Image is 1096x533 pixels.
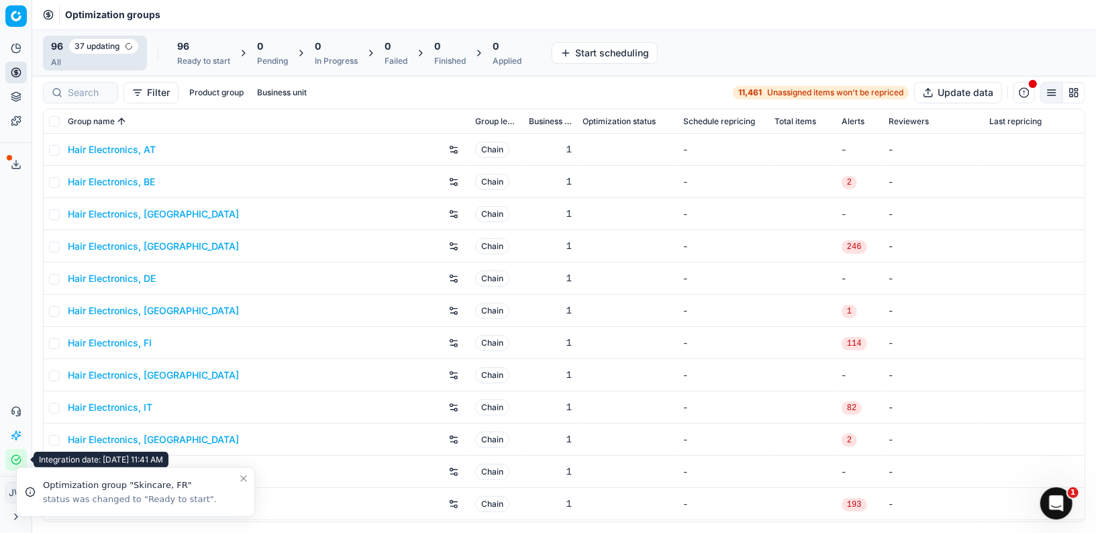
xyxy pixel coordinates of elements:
[889,116,929,127] span: Reviewers
[678,134,769,166] td: -
[678,295,769,327] td: -
[529,175,572,189] div: 1
[883,359,984,391] td: -
[883,166,984,198] td: -
[529,401,572,414] div: 1
[883,488,984,520] td: -
[65,8,160,21] span: Optimization groups
[257,40,263,53] span: 0
[43,479,238,492] div: Optimization group "Skincare, FR"
[842,240,867,254] span: 246
[475,116,518,127] span: Group level
[678,230,769,262] td: -
[475,464,509,480] span: Chain
[836,262,883,295] td: -
[678,262,769,295] td: -
[583,116,656,127] span: Optimization status
[883,391,984,424] td: -
[68,433,239,446] a: Hair Electronics, [GEOGRAPHIC_DATA]
[775,116,816,127] span: Total items
[115,115,128,128] button: Sorted by Group name ascending
[177,40,189,53] span: 96
[883,295,984,327] td: -
[738,87,762,98] strong: 11,461
[529,143,572,156] div: 1
[475,142,509,158] span: Chain
[842,434,857,447] span: 2
[1068,487,1079,498] span: 1
[475,238,509,254] span: Chain
[257,56,288,66] div: Pending
[475,174,509,190] span: Chain
[68,175,155,189] a: Hair Electronics, BE
[51,40,63,53] span: 96
[678,391,769,424] td: -
[529,465,572,479] div: 1
[1040,487,1073,520] iframe: Intercom live chat
[68,336,152,350] a: Hair Electronics, FI
[6,483,26,503] span: JW
[68,38,139,54] span: 37 updating
[68,143,156,156] a: Hair Electronics, AT
[678,359,769,391] td: -
[842,337,867,350] span: 114
[842,305,857,318] span: 1
[434,40,440,53] span: 0
[529,304,572,318] div: 1
[552,42,658,64] button: Start scheduling
[678,424,769,456] td: -
[252,85,312,101] button: Business unit
[123,82,179,103] button: Filter
[989,116,1042,127] span: Last repricing
[678,166,769,198] td: -
[493,40,499,53] span: 0
[883,327,984,359] td: -
[68,207,239,221] a: Hair Electronics, [GEOGRAPHIC_DATA]
[914,82,1002,103] button: Update data
[315,56,358,66] div: In Progress
[493,56,521,66] div: Applied
[683,116,755,127] span: Schedule repricing
[177,56,230,66] div: Ready to start
[842,116,864,127] span: Alerts
[68,240,239,253] a: Hair Electronics, [GEOGRAPHIC_DATA]
[184,85,249,101] button: Product group
[529,272,572,285] div: 1
[236,471,252,487] button: Close toast
[842,176,857,189] span: 2
[68,86,109,99] input: Search
[51,57,139,68] div: All
[529,240,572,253] div: 1
[836,198,883,230] td: -
[68,401,152,414] a: Hair Electronics, IT
[836,359,883,391] td: -
[529,336,572,350] div: 1
[68,272,156,285] a: Hair Electronics, DE
[475,496,509,512] span: Chain
[883,230,984,262] td: -
[883,424,984,456] td: -
[475,432,509,448] span: Chain
[43,493,238,505] div: status was changed to "Ready to start".
[529,433,572,446] div: 1
[678,456,769,488] td: -
[883,262,984,295] td: -
[767,87,903,98] span: Unassigned items won't be repriced
[385,40,391,53] span: 0
[733,86,909,99] a: 11,461Unassigned items won't be repriced
[836,134,883,166] td: -
[315,40,321,53] span: 0
[34,452,168,468] div: Integration date: [DATE] 11:41 AM
[475,399,509,416] span: Chain
[842,401,862,415] span: 82
[65,8,160,21] nav: breadcrumb
[529,207,572,221] div: 1
[385,56,407,66] div: Failed
[68,369,239,382] a: Hair Electronics, [GEOGRAPHIC_DATA]
[836,456,883,488] td: -
[475,367,509,383] span: Chain
[529,497,572,511] div: 1
[434,56,466,66] div: Finished
[883,456,984,488] td: -
[529,116,572,127] span: Business unit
